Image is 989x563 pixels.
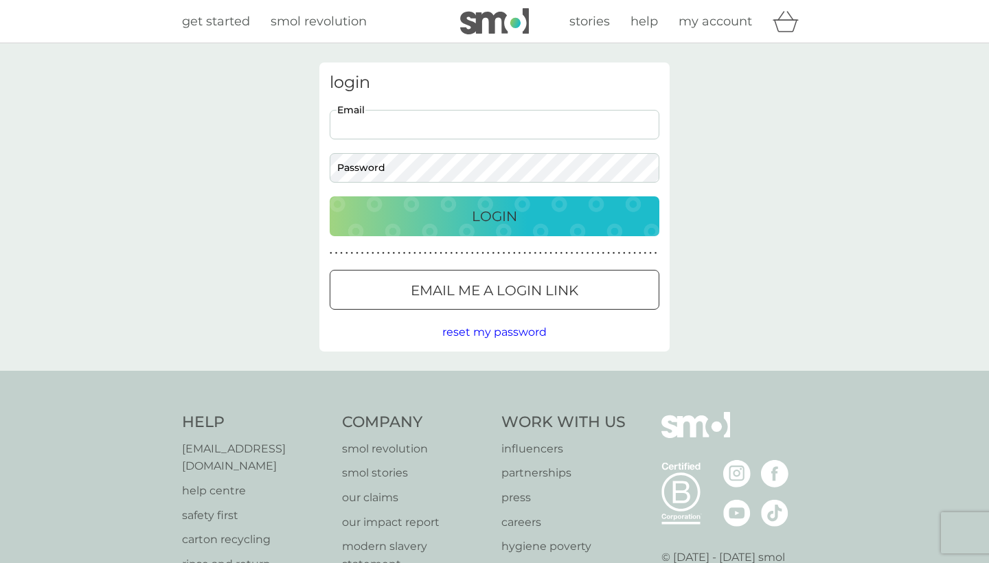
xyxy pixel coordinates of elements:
[569,12,610,32] a: stories
[661,412,730,459] img: smol
[342,440,488,458] a: smol revolution
[587,250,589,257] p: ●
[460,8,529,34] img: smol
[182,12,250,32] a: get started
[607,250,610,257] p: ●
[481,250,484,257] p: ●
[723,460,751,487] img: visit the smol Instagram page
[639,250,641,257] p: ●
[597,250,600,257] p: ●
[501,538,626,555] a: hygiene poverty
[529,250,532,257] p: ●
[501,489,626,507] a: press
[461,250,464,257] p: ●
[335,250,338,257] p: ●
[630,12,658,32] a: help
[330,196,659,236] button: Login
[591,250,594,257] p: ●
[403,250,406,257] p: ●
[623,250,626,257] p: ●
[497,250,500,257] p: ●
[560,250,563,257] p: ●
[503,250,505,257] p: ●
[613,250,615,257] p: ●
[377,250,380,257] p: ●
[366,250,369,257] p: ●
[519,250,521,257] p: ●
[271,12,367,32] a: smol revolution
[387,250,390,257] p: ●
[435,250,437,257] p: ●
[342,464,488,482] a: smol stories
[523,250,526,257] p: ●
[182,482,328,500] a: help centre
[271,14,367,29] span: smol revolution
[501,412,626,433] h4: Work With Us
[508,250,510,257] p: ●
[445,250,448,257] p: ●
[534,250,536,257] p: ●
[539,250,542,257] p: ●
[501,464,626,482] a: partnerships
[569,14,610,29] span: stories
[581,250,584,257] p: ●
[630,14,658,29] span: help
[398,250,400,257] p: ●
[472,205,517,227] p: Login
[773,8,807,35] div: basket
[466,250,468,257] p: ●
[450,250,453,257] p: ●
[723,499,751,527] img: visit the smol Youtube page
[361,250,364,257] p: ●
[330,270,659,310] button: Email me a login link
[429,250,432,257] p: ●
[549,250,552,257] p: ●
[492,250,494,257] p: ●
[419,250,422,257] p: ●
[382,250,385,257] p: ●
[628,250,631,257] p: ●
[679,14,752,29] span: my account
[477,250,479,257] p: ●
[617,250,620,257] p: ●
[342,514,488,531] a: our impact report
[644,250,647,257] p: ●
[761,499,788,527] img: visit the smol Tiktok page
[330,73,659,93] h3: login
[351,250,354,257] p: ●
[501,514,626,531] a: careers
[633,250,636,257] p: ●
[182,440,328,475] p: [EMAIL_ADDRESS][DOMAIN_NAME]
[440,250,442,257] p: ●
[455,250,458,257] p: ●
[182,531,328,549] a: carton recycling
[342,489,488,507] a: our claims
[372,250,374,257] p: ●
[761,460,788,487] img: visit the smol Facebook page
[442,323,547,341] button: reset my password
[513,250,516,257] p: ●
[424,250,427,257] p: ●
[565,250,568,257] p: ●
[655,250,657,257] p: ●
[413,250,416,257] p: ●
[545,250,547,257] p: ●
[649,250,652,257] p: ●
[602,250,605,257] p: ●
[356,250,359,257] p: ●
[342,412,488,433] h4: Company
[411,279,578,301] p: Email me a login link
[182,507,328,525] a: safety first
[571,250,573,257] p: ●
[679,12,752,32] a: my account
